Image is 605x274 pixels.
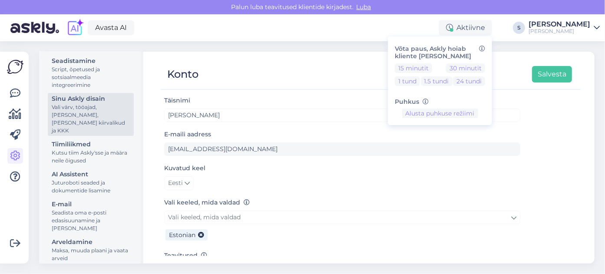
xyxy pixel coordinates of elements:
[52,238,130,247] div: Arveldamine
[513,22,525,34] div: S
[52,140,130,149] div: Tiimiliikmed
[52,56,130,66] div: Seadistamine
[395,63,432,73] button: 15 minutit
[395,45,485,60] h6: Võta paus, Askly hoiab kliente [PERSON_NAME]
[52,179,130,195] div: Juturoboti seaded ja dokumentide lisamine
[52,66,130,89] div: Script, õpetused ja sotsiaalmeedia integreerimine
[52,170,130,179] div: AI Assistent
[48,236,134,264] a: ArveldamineMaksa, muuda plaani ja vaata arveid
[164,142,520,156] input: Sisesta e-maili aadress
[446,63,485,73] button: 30 minutit
[354,3,374,11] span: Luba
[168,178,183,188] span: Eesti
[52,247,130,262] div: Maksa, muuda plaani ja vaata arveid
[48,55,134,90] a: SeadistamineScript, õpetused ja sotsiaalmeedia integreerimine
[164,251,207,260] label: Teavitused
[395,98,485,106] h6: Puhkus
[52,149,130,165] div: Kutsu tiim Askly'sse ja määra neile õigused
[164,109,520,122] input: Sisesta nimi
[402,109,478,119] button: Alusta puhkuse režiimi
[395,76,420,86] button: 1 tund
[167,66,198,83] div: Konto
[48,168,134,196] a: AI AssistentJuturoboti seaded ja dokumentide lisamine
[164,198,250,207] label: Vali keeled, mida valdad
[164,164,205,173] label: Kuvatud keel
[48,139,134,166] a: TiimiliikmedKutsu tiim Askly'sse ja määra neile õigused
[529,21,590,28] div: [PERSON_NAME]
[421,76,453,86] button: 1.5 tundi
[48,198,134,234] a: E-mailSeadista oma e-posti edasisuunamine ja [PERSON_NAME]
[52,94,130,103] div: Sinu Askly disain
[52,200,130,209] div: E-mail
[164,96,190,105] label: Täisnimi
[439,20,492,36] div: Aktiivne
[7,59,23,75] img: Askly Logo
[48,93,134,136] a: Sinu Askly disainVali värv, tööajad, [PERSON_NAME], [PERSON_NAME] kiirvalikud ja KKK
[88,20,134,35] a: Avasta AI
[532,66,572,83] button: Salvesta
[66,19,84,37] img: explore-ai
[529,21,600,35] a: [PERSON_NAME][PERSON_NAME]
[52,103,130,135] div: Vali värv, tööajad, [PERSON_NAME], [PERSON_NAME] kiirvalikud ja KKK
[168,213,241,221] span: Vali keeled, mida valdad
[529,28,590,35] div: [PERSON_NAME]
[169,231,195,239] span: Estonian
[164,211,520,224] a: Vali keeled, mida valdad
[164,130,211,139] label: E-maili aadress
[164,176,194,190] a: Eesti
[52,209,130,232] div: Seadista oma e-posti edasisuunamine ja [PERSON_NAME]
[453,76,485,86] button: 24 tundi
